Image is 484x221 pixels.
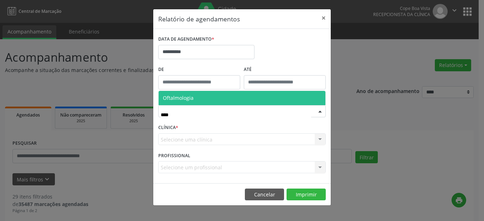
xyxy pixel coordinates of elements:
[158,150,190,161] label: PROFISSIONAL
[158,64,240,75] label: De
[158,14,240,24] h5: Relatório de agendamentos
[158,122,178,133] label: CLÍNICA
[245,189,284,201] button: Cancelar
[287,189,326,201] button: Imprimir
[316,9,331,27] button: Close
[244,64,326,75] label: ATÉ
[158,34,214,45] label: DATA DE AGENDAMENTO
[163,94,194,101] span: Oftalmologia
